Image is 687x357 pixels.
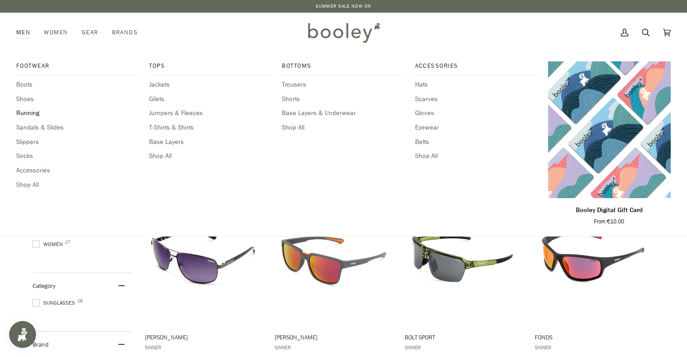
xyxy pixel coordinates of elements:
[145,333,262,341] span: [PERSON_NAME]
[16,13,37,52] div: Men Footwear Boots Shoes Running Sandals & Slides Slippers Socks Accessories Shop All Tops Jacket...
[282,80,405,90] a: Trousers
[415,108,537,118] a: Gloves
[594,218,624,226] span: From €10.00
[405,343,522,351] span: SINNER
[149,123,272,133] a: T-Shirts & Shirts
[403,199,523,318] img: SINNER Bolt Sport Green / Green Mirror Lens - Booley Galway
[415,61,537,75] a: Accessories
[16,61,139,75] a: Footwear
[44,28,68,37] span: Women
[282,61,405,75] a: Bottoms
[548,61,671,198] product-grid-item-variant: €10.00
[16,108,139,118] a: Running
[16,94,139,104] a: Shoes
[415,151,537,161] a: Shop All
[112,28,138,37] span: Brands
[415,94,537,104] a: Scarves
[65,240,70,245] span: 27
[533,199,653,318] img: SINNER Fonds Matte Black / Polarised SINTEC Brown Red Oil Lens - Booley Galway
[304,19,383,46] img: Booley
[282,123,405,133] a: Shop All
[275,333,392,341] span: [PERSON_NAME]
[534,333,651,341] span: Fonds
[415,80,537,90] a: Hats
[77,299,83,303] span: 28
[576,205,643,215] p: Booley Digital Gift Card
[149,151,272,161] a: Shop All
[16,123,139,133] a: Sandals & Slides
[415,61,537,70] span: Accessories
[37,13,75,52] a: Women
[275,343,392,351] span: SINNER
[16,137,139,147] a: Slippers
[415,137,537,147] a: Belts
[33,240,65,248] span: Women
[548,202,671,226] a: Booley Digital Gift Card
[282,61,405,70] span: Bottoms
[273,199,393,318] img: SINNER Knoll Matte Grey / Polarised SINTEC Orange Oil Lens - Booley Galway
[282,108,405,118] a: Base Layers & Underwear
[316,3,371,9] a: SUMMER SALE NOW ON
[149,61,272,70] span: Tops
[16,151,139,161] a: Socks
[16,166,139,176] a: Accessories
[16,80,139,90] a: Boots
[149,94,272,104] a: Gilets
[149,61,272,75] a: Tops
[144,199,263,318] img: SINNER Brandon X Gunmetal / Polarised SINTEC Gradient Smoke Lens - Booley Galway
[16,61,139,70] span: Footwear
[145,343,262,351] span: SINNER
[75,13,105,52] a: Gear
[415,123,537,133] a: Eyewear
[548,61,671,225] product-grid-item: Booley Digital Gift Card
[9,321,36,348] iframe: Button to open loyalty program pop-up
[282,94,405,104] a: Shorts
[149,137,272,147] a: Base Layers
[534,343,651,351] span: SINNER
[33,299,78,307] span: Sunglasses
[149,80,272,90] a: Jackets
[149,108,272,118] a: Jumpers & Fleeces
[548,61,671,198] a: Booley Digital Gift Card
[82,28,98,37] span: Gear
[33,282,56,290] span: Category
[405,333,522,341] span: Bolt Sport
[105,13,145,52] a: Brands
[16,180,139,190] a: Shop All
[33,340,49,349] span: Brand
[16,13,37,52] a: Men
